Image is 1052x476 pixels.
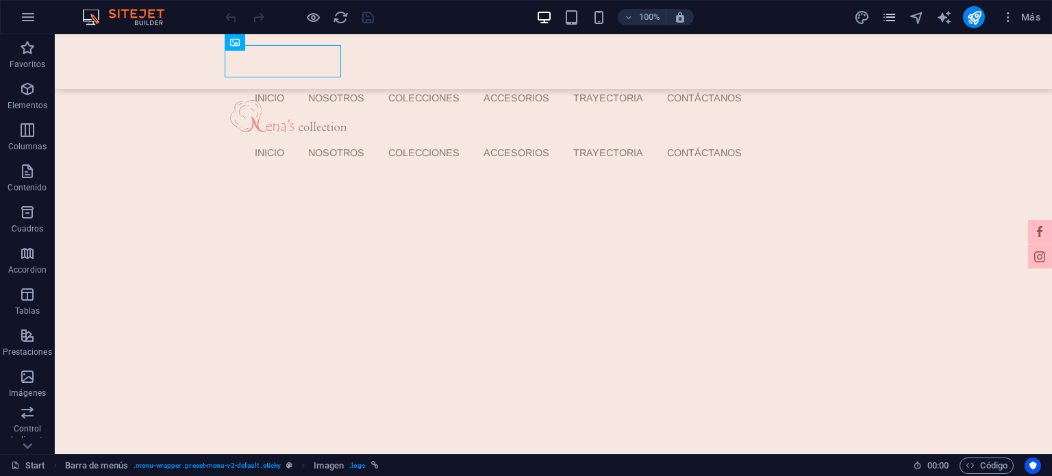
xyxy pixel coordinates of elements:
p: Contenido [8,182,47,193]
i: Este elemento es un preajuste personalizable [286,462,292,469]
button: 100% [618,9,666,25]
span: Haz clic para seleccionar y doble clic para editar [314,458,344,474]
button: design [853,9,870,25]
button: text_generator [936,9,952,25]
button: Código [960,458,1014,474]
p: Imágenes [9,388,46,399]
button: reload [332,9,349,25]
i: Publicar [966,10,982,25]
span: . menu-wrapper .preset-menu-v2-default .sticky [134,458,281,474]
i: Este elemento está vinculado [371,462,379,469]
p: Prestaciones [3,347,51,358]
h6: 100% [638,9,660,25]
span: Haz clic para seleccionar y doble clic para editar [65,458,128,474]
span: Más [1001,10,1040,24]
i: Páginas (Ctrl+Alt+S) [881,10,897,25]
span: . logo [349,458,366,474]
a: Haz clic para cancelar la selección y doble clic para abrir páginas [11,458,45,474]
button: Más [996,6,1046,28]
button: publish [963,6,985,28]
i: Navegador [909,10,925,25]
nav: breadcrumb [65,458,379,474]
button: pages [881,9,897,25]
span: 00 00 [927,458,949,474]
p: Tablas [15,305,40,316]
i: Diseño (Ctrl+Alt+Y) [854,10,870,25]
p: Cuadros [12,223,44,234]
img: Editor Logo [79,9,181,25]
p: Elementos [8,100,47,111]
p: Columnas [8,141,47,152]
span: : [937,460,939,471]
p: Favoritos [10,59,45,70]
button: Usercentrics [1025,458,1041,474]
button: navigator [908,9,925,25]
i: Volver a cargar página [333,10,349,25]
p: Accordion [8,264,47,275]
h6: Tiempo de la sesión [913,458,949,474]
i: AI Writer [936,10,952,25]
span: Código [966,458,1007,474]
